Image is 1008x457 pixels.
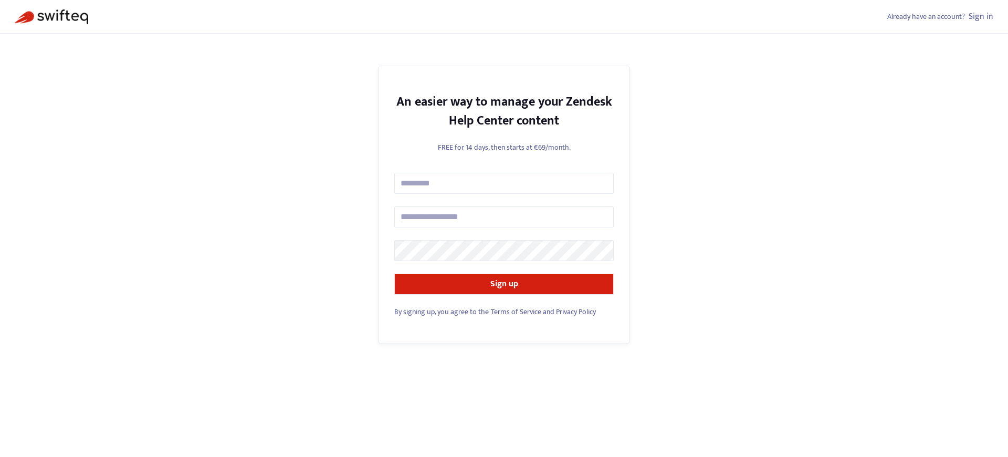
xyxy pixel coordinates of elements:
[490,277,518,291] strong: Sign up
[394,306,614,317] div: and
[394,142,614,153] p: FREE for 14 days, then starts at €69/month.
[394,306,489,318] span: By signing up, you agree to the
[969,9,993,24] a: Sign in
[556,306,596,318] a: Privacy Policy
[394,274,614,295] button: Sign up
[396,91,612,131] strong: An easier way to manage your Zendesk Help Center content
[15,9,88,24] img: Swifteq
[887,11,965,23] span: Already have an account?
[491,306,541,318] a: Terms of Service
